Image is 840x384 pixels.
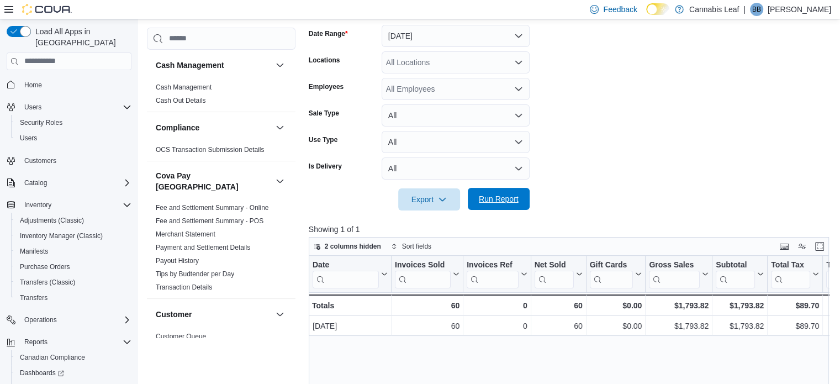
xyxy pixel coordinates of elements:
[395,260,459,288] button: Invoices Sold
[20,216,84,225] span: Adjustments (Classic)
[11,130,136,146] button: Users
[313,260,388,288] button: Date
[2,175,136,191] button: Catalog
[15,214,131,227] span: Adjustments (Classic)
[156,283,212,292] span: Transaction Details
[649,260,700,288] div: Gross Sales
[2,77,136,93] button: Home
[395,299,459,312] div: 60
[147,201,295,298] div: Cova Pay [GEOGRAPHIC_DATA]
[771,260,819,288] button: Total Tax
[382,104,530,127] button: All
[382,131,530,153] button: All
[156,309,271,320] button: Customer
[156,204,269,212] a: Fee and Settlement Summary - Online
[11,290,136,306] button: Transfers
[20,335,131,349] span: Reports
[20,335,52,349] button: Reports
[156,122,199,133] h3: Compliance
[20,154,61,167] a: Customers
[20,176,51,190] button: Catalog
[31,26,131,48] span: Load All Apps in [GEOGRAPHIC_DATA]
[156,217,263,225] span: Fee and Settlement Summary - POS
[479,193,519,204] span: Run Report
[15,291,52,304] a: Transfers
[20,101,46,114] button: Users
[156,96,206,105] span: Cash Out Details
[20,232,103,240] span: Inventory Manager (Classic)
[395,260,451,270] div: Invoices Sold
[11,228,136,244] button: Inventory Manager (Classic)
[589,299,642,312] div: $0.00
[156,170,271,192] button: Cova Pay [GEOGRAPHIC_DATA]
[273,175,287,188] button: Cova Pay [GEOGRAPHIC_DATA]
[15,245,131,258] span: Manifests
[11,115,136,130] button: Security Roles
[20,198,131,212] span: Inventory
[716,260,764,288] button: Subtotal
[771,260,810,270] div: Total Tax
[813,240,826,253] button: Enter fullscreen
[156,97,206,104] a: Cash Out Details
[20,313,61,327] button: Operations
[743,3,746,16] p: |
[20,278,75,287] span: Transfers (Classic)
[467,299,527,312] div: 0
[309,82,344,91] label: Employees
[22,4,72,15] img: Cova
[387,240,436,253] button: Sort fields
[20,353,85,362] span: Canadian Compliance
[156,230,215,239] span: Merchant Statement
[382,25,530,47] button: [DATE]
[15,276,80,289] a: Transfers (Classic)
[309,56,340,65] label: Locations
[309,135,337,144] label: Use Type
[20,247,48,256] span: Manifests
[649,299,709,312] div: $1,793.82
[649,319,709,333] div: $1,793.82
[309,162,342,171] label: Is Delivery
[514,58,523,67] button: Open list of options
[15,229,131,243] span: Inventory Manager (Classic)
[156,146,265,154] a: OCS Transaction Submission Details
[534,299,582,312] div: 60
[147,143,295,161] div: Compliance
[11,275,136,290] button: Transfers (Classic)
[156,83,212,91] a: Cash Management
[468,188,530,210] button: Run Report
[15,351,89,364] a: Canadian Compliance
[325,242,381,251] span: 2 columns hidden
[309,240,385,253] button: 2 columns hidden
[752,3,761,16] span: BB
[313,260,379,288] div: Date
[589,260,642,288] button: Gift Cards
[156,145,265,154] span: OCS Transaction Submission Details
[156,332,206,341] span: Customer Queue
[156,203,269,212] span: Fee and Settlement Summary - Online
[795,240,809,253] button: Display options
[156,270,234,278] a: Tips by Budtender per Day
[603,4,637,15] span: Feedback
[15,229,107,243] a: Inventory Manager (Classic)
[313,260,379,270] div: Date
[15,366,68,380] a: Dashboards
[312,299,388,312] div: Totals
[534,260,573,270] div: Net Sold
[24,81,42,90] span: Home
[649,260,709,288] button: Gross Sales
[11,350,136,365] button: Canadian Compliance
[467,319,527,333] div: 0
[467,260,527,288] button: Invoices Ref
[15,116,67,129] a: Security Roles
[534,260,573,288] div: Net Sold
[156,257,199,265] a: Payout History
[20,78,131,92] span: Home
[273,59,287,72] button: Cash Management
[24,315,57,324] span: Operations
[15,366,131,380] span: Dashboards
[15,291,131,304] span: Transfers
[467,260,518,270] div: Invoices Ref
